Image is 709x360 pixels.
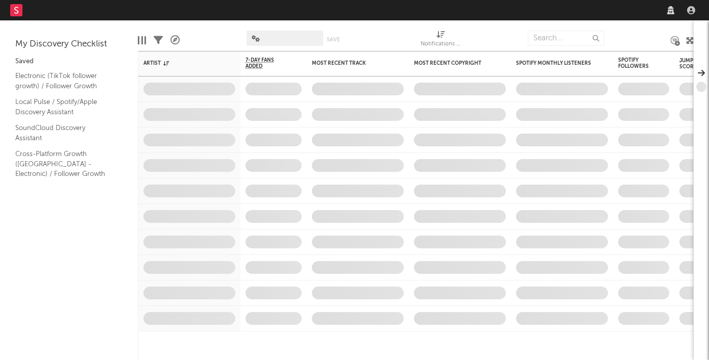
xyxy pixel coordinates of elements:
a: SoundCloud Discovery Assistant [15,122,112,143]
div: Spotify Monthly Listeners [516,60,593,66]
span: 7-Day Fans Added [246,57,286,69]
div: Edit Columns [138,25,146,55]
div: Spotify Followers [618,57,654,69]
div: Most Recent Copyright [414,60,491,66]
a: Local Pulse / Spotify/Apple Discovery Assistant [15,96,112,117]
div: Filters [154,25,163,55]
div: Artist [143,60,220,66]
div: Notifications (Artist) [421,38,461,50]
div: Saved [15,56,123,68]
a: Electronic (TikTok follower growth) / Follower Growth [15,70,112,91]
input: Search... [528,31,604,46]
div: Notifications (Artist) [421,25,461,55]
div: Most Recent Track [312,60,388,66]
div: A&R Pipeline [170,25,180,55]
button: Save [327,37,340,42]
div: Jump Score [679,58,705,70]
a: Cross-Platform Growth ([GEOGRAPHIC_DATA] - Electronic) / Follower Growth [15,148,112,179]
div: My Discovery Checklist [15,38,123,50]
